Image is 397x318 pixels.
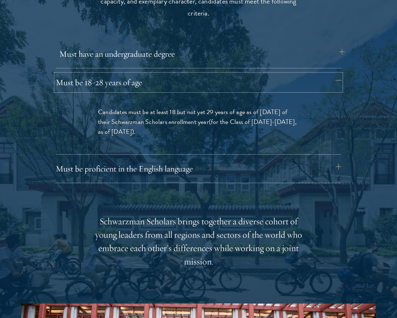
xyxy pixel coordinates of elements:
[89,215,308,268] div: Schwarzman Scholars brings together a diverse cohort of young leaders from all regions and sector...
[59,45,345,62] button: Must have an undergraduate degree
[98,107,299,137] p: Candidates must be at least 18 but not yet 29 years of age as of [DATE] of their Schwarzman Schol...
[56,74,341,91] button: Must be 18-28 years of age
[98,117,297,136] span: (for the Class of [DATE]-[DATE], as of [DATE])
[56,160,341,177] button: Must be proficient in the English language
